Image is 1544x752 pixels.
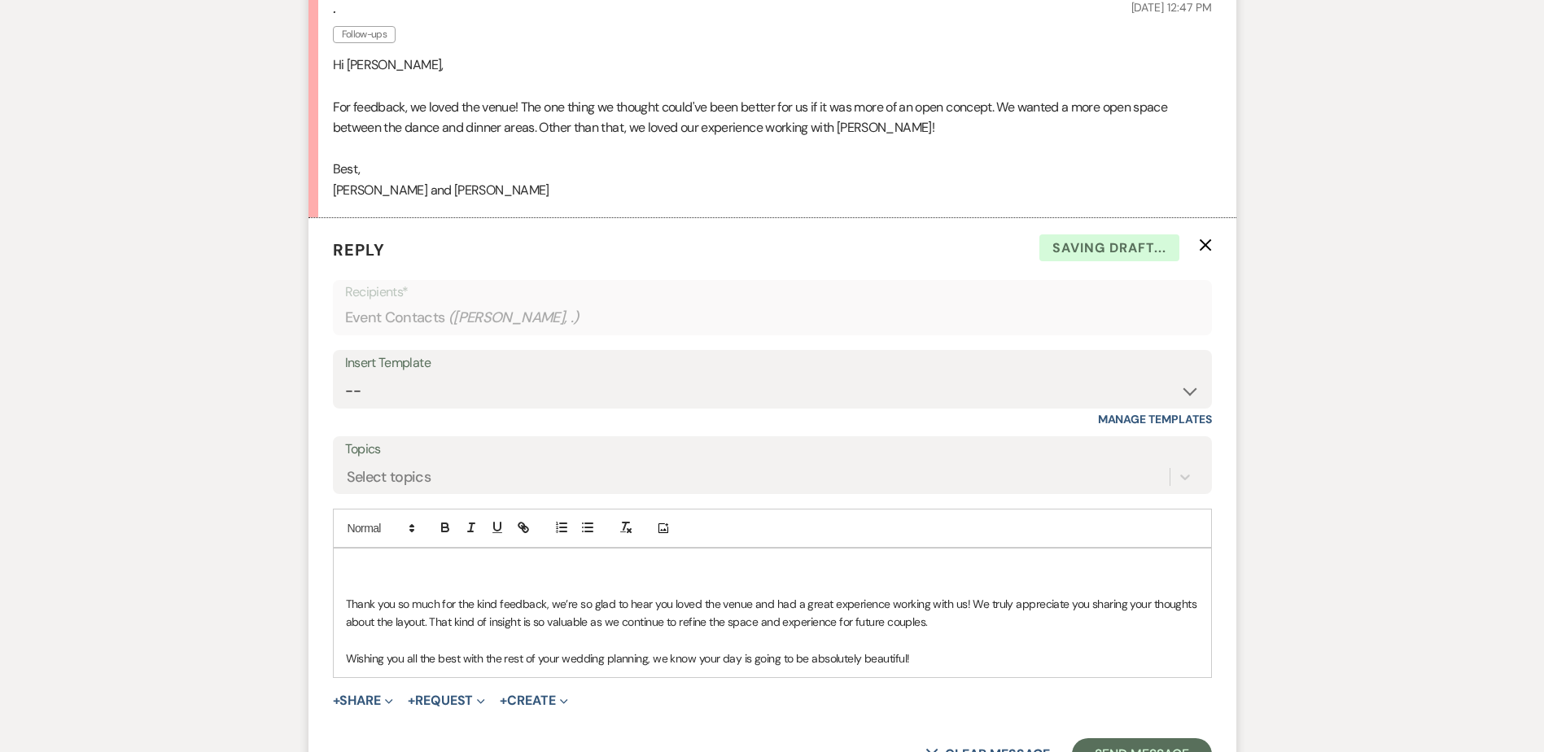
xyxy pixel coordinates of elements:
span: Saving draft... [1039,234,1179,262]
p: Hi [PERSON_NAME], [333,55,1212,76]
button: Share [333,694,394,707]
span: + [500,694,507,707]
div: Insert Template [345,352,1200,375]
span: + [333,694,340,707]
div: Event Contacts [345,302,1200,334]
p: [PERSON_NAME] and [PERSON_NAME] [333,180,1212,201]
p: Recipients* [345,282,1200,303]
span: Reply [333,239,385,260]
div: Select topics [347,466,431,487]
p: Wishing you all the best with the rest of your wedding planning, we know your day is going to be ... [346,649,1199,667]
span: + [408,694,415,707]
span: Follow-ups [333,26,396,43]
p: For feedback, we loved the venue! The one thing we thought could've been better for us if it was ... [333,97,1212,138]
a: Manage Templates [1098,412,1212,426]
p: Best, [333,159,1212,180]
label: Topics [345,438,1200,461]
p: Thank you so much for the kind feedback, we’re so glad to hear you loved the venue and had a grea... [346,595,1199,632]
button: Create [500,694,567,707]
button: Request [408,694,485,707]
span: ( [PERSON_NAME], . ) [448,307,580,329]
